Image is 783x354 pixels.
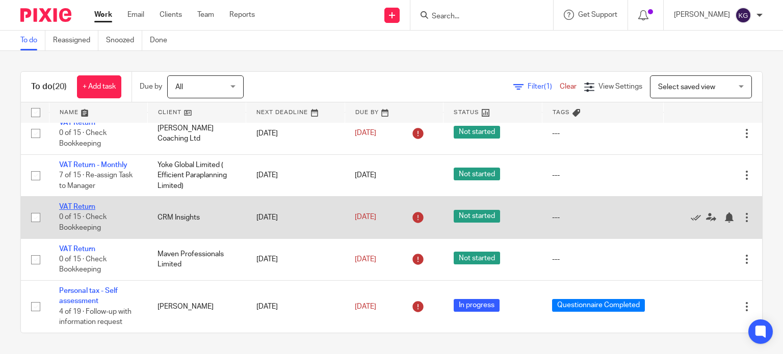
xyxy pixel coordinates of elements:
[31,81,67,92] h1: To do
[160,10,182,20] a: Clients
[150,31,175,50] a: Done
[560,83,577,90] a: Clear
[355,130,376,137] span: [DATE]
[355,256,376,263] span: [DATE]
[53,83,67,91] span: (20)
[59,161,127,169] a: VAT Return - Monthly
[674,10,730,20] p: [PERSON_NAME]
[528,83,560,90] span: Filter
[20,8,71,22] img: Pixie
[431,12,523,21] input: Search
[59,172,133,189] span: 7 of 15 · Re-assign Task to Manager
[147,197,246,238] td: CRM Insights
[578,11,617,18] span: Get Support
[553,110,570,115] span: Tags
[140,81,162,92] p: Due by
[59,130,107,148] span: 0 of 15 · Check Bookkeeping
[735,7,751,23] img: svg%3E
[552,212,653,223] div: ---
[246,197,345,238] td: [DATE]
[147,238,246,280] td: Maven Professionals Limited
[147,281,246,333] td: [PERSON_NAME]
[355,303,376,310] span: [DATE]
[59,203,95,210] a: VAT Return
[246,113,345,154] td: [DATE]
[77,75,121,98] a: + Add task
[454,168,500,180] span: Not started
[454,252,500,264] span: Not started
[552,170,653,180] div: ---
[355,172,376,179] span: [DATE]
[59,256,107,274] span: 0 of 15 · Check Bookkeeping
[147,154,246,196] td: Yoke Global Limited ( Efficient Paraplanning Limited)
[59,308,132,326] span: 4 of 19 · Follow-up with information request
[147,113,246,154] td: [PERSON_NAME] Coaching Ltd
[552,299,645,312] span: Questionnaire Completed
[229,10,255,20] a: Reports
[691,212,706,223] a: Mark as done
[454,299,500,312] span: In progress
[355,214,376,221] span: [DATE]
[658,84,715,91] span: Select saved view
[197,10,214,20] a: Team
[53,31,98,50] a: Reassigned
[454,126,500,139] span: Not started
[20,31,45,50] a: To do
[544,83,552,90] span: (1)
[552,128,653,139] div: ---
[94,10,112,20] a: Work
[598,83,642,90] span: View Settings
[246,154,345,196] td: [DATE]
[246,238,345,280] td: [DATE]
[59,287,118,305] a: Personal tax - Self assessment
[175,84,183,91] span: All
[127,10,144,20] a: Email
[59,214,107,232] span: 0 of 15 · Check Bookkeeping
[59,246,95,253] a: VAT Return
[59,119,95,126] a: VAT Return
[246,281,345,333] td: [DATE]
[454,210,500,223] span: Not started
[106,31,142,50] a: Snoozed
[552,254,653,264] div: ---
